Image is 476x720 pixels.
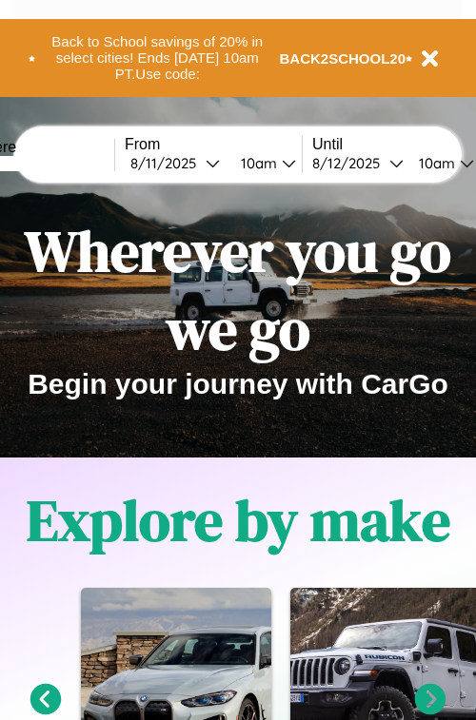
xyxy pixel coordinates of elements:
button: Back to School savings of 20% in select cities! Ends [DATE] 10am PT.Use code: [35,29,280,88]
div: 8 / 11 / 2025 [130,154,206,172]
label: From [125,136,302,153]
div: 8 / 12 / 2025 [312,154,389,172]
h1: Explore by make [27,481,450,559]
button: 10am [226,153,302,173]
div: 10am [409,154,460,172]
div: 10am [231,154,282,172]
b: BACK2SCHOOL20 [280,50,407,67]
button: 8/11/2025 [125,153,226,173]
